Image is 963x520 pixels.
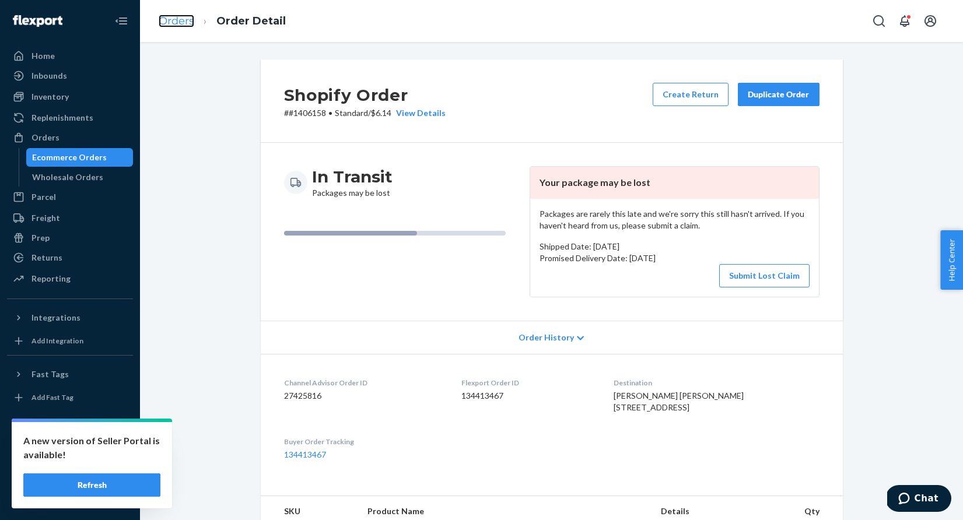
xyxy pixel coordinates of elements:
div: Orders [31,132,59,143]
p: Shipped Date: [DATE] [540,241,810,252]
div: Home [31,50,55,62]
div: Add Integration [31,336,83,346]
span: Standard [335,108,368,118]
a: Replenishments [7,108,133,127]
a: Orders [7,128,133,147]
div: Integrations [31,312,80,324]
a: Inbounds [7,66,133,85]
div: Returns [31,252,62,263]
div: Inventory [31,91,69,103]
a: Settings [7,428,133,447]
dd: 27425816 [284,390,443,402]
ol: breadcrumbs [149,4,295,38]
div: Add Fast Tag [31,392,73,402]
div: Parcel [31,191,56,203]
dt: Flexport Order ID [461,378,595,388]
img: Flexport logo [13,15,62,27]
a: Home [7,47,133,65]
a: Orders [159,15,194,27]
p: # #1406158 / $6.14 [284,107,446,119]
a: Add Fast Tag [7,388,133,407]
div: Reporting [31,273,71,284]
span: Order History [519,332,574,343]
button: Open notifications [893,9,916,33]
button: Refresh [23,473,160,497]
div: Packages may be lost [312,166,393,199]
a: Parcel [7,188,133,206]
div: Fast Tags [31,368,69,380]
dt: Buyer Order Tracking [284,437,443,447]
p: A new version of Seller Portal is available! [23,434,160,462]
p: Promised Delivery Date: [DATE] [540,252,810,264]
header: Your package may be lost [530,167,819,199]
h2: Shopify Order [284,83,446,107]
span: • [328,108,332,118]
h3: In Transit [312,166,393,187]
button: Duplicate Order [738,83,820,106]
div: Prep [31,232,50,244]
div: Inbounds [31,70,67,82]
dd: 134413467 [461,390,595,402]
button: Open Search Box [867,9,891,33]
button: Talk to Support [7,448,133,466]
dt: Destination [614,378,820,388]
button: Open account menu [919,9,942,33]
a: Help Center [7,468,133,486]
button: Fast Tags [7,365,133,384]
button: Create Return [653,83,729,106]
button: Give Feedback [7,487,133,506]
button: Help Center [940,230,963,290]
div: Duplicate Order [748,89,810,100]
dt: Channel Advisor Order ID [284,378,443,388]
button: Integrations [7,308,133,327]
a: Order Detail [216,15,286,27]
div: Replenishments [31,112,93,124]
a: Prep [7,229,133,247]
div: Ecommerce Orders [32,152,107,163]
iframe: Opens a widget where you can chat to one of our agents [887,485,951,514]
a: Ecommerce Orders [26,148,134,167]
a: Wholesale Orders [26,168,134,187]
a: Reporting [7,269,133,288]
a: Inventory [7,87,133,106]
div: Freight [31,212,60,224]
p: Packages are rarely this late and we're sorry this still hasn't arrived. If you haven't heard fro... [540,208,810,231]
button: View Details [391,107,446,119]
button: Close Navigation [110,9,133,33]
div: Wholesale Orders [32,171,103,183]
span: [PERSON_NAME] [PERSON_NAME] [STREET_ADDRESS] [614,391,744,412]
a: Returns [7,248,133,267]
a: Freight [7,209,133,227]
a: Add Integration [7,332,133,350]
button: Submit Lost Claim [719,264,810,287]
a: 134413467 [284,449,326,459]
